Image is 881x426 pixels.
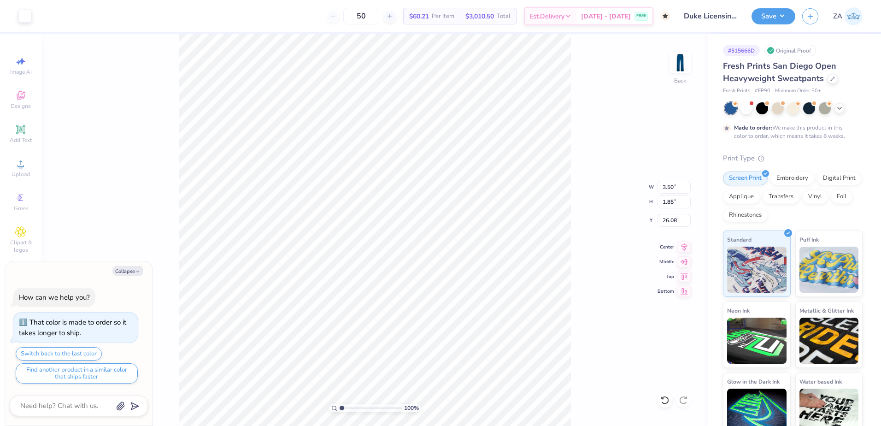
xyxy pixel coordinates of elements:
[833,11,842,22] span: ZA
[723,190,760,204] div: Applique
[752,8,795,24] button: Save
[19,293,90,302] div: How can we help you?
[817,172,862,185] div: Digital Print
[802,190,828,204] div: Vinyl
[723,172,768,185] div: Screen Print
[734,124,772,131] strong: Made to order:
[727,318,787,364] img: Neon Ink
[404,404,419,412] span: 100 %
[12,171,30,178] span: Upload
[112,266,143,276] button: Collapse
[799,377,842,386] span: Water based Ink
[658,273,674,280] span: Top
[409,12,429,21] span: $60.21
[529,12,564,21] span: Est. Delivery
[723,45,760,56] div: # 515666D
[658,288,674,295] span: Bottom
[775,87,821,95] span: Minimum Order: 50 +
[763,190,799,204] div: Transfers
[723,87,750,95] span: Fresh Prints
[16,347,102,361] button: Switch back to the last color
[581,12,631,21] span: [DATE] - [DATE]
[671,53,689,72] img: Back
[10,136,32,144] span: Add Text
[764,45,816,56] div: Original Proof
[343,8,379,24] input: – –
[674,77,686,85] div: Back
[14,205,28,212] span: Greek
[799,306,854,315] span: Metallic & Glitter Ink
[658,244,674,250] span: Center
[799,318,859,364] img: Metallic & Glitter Ink
[723,153,863,164] div: Print Type
[658,259,674,265] span: Middle
[755,87,770,95] span: # FP90
[465,12,494,21] span: $3,010.50
[497,12,511,21] span: Total
[10,68,32,76] span: Image AI
[833,7,863,25] a: ZA
[727,306,750,315] span: Neon Ink
[432,12,454,21] span: Per Item
[727,235,752,244] span: Standard
[727,247,787,293] img: Standard
[677,7,745,25] input: Untitled Design
[5,239,37,254] span: Clipart & logos
[727,377,780,386] span: Glow in the Dark Ink
[845,7,863,25] img: Zuriel Alaba
[734,124,847,140] div: We make this product in this color to order, which means it takes 8 weeks.
[723,208,768,222] div: Rhinestones
[19,318,126,337] div: That color is made to order so it takes longer to ship.
[831,190,852,204] div: Foil
[636,13,646,19] span: FREE
[723,60,836,84] span: Fresh Prints San Diego Open Heavyweight Sweatpants
[799,235,819,244] span: Puff Ink
[16,363,138,384] button: Find another product in a similar color that ships faster
[11,102,31,110] span: Designs
[799,247,859,293] img: Puff Ink
[770,172,814,185] div: Embroidery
